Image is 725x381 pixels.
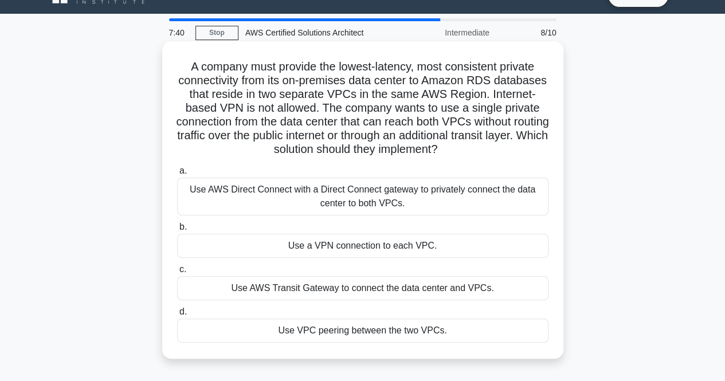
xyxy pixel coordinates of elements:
span: b. [179,222,187,231]
a: Stop [195,26,238,40]
div: AWS Certified Solutions Architect [238,21,396,44]
div: Use AWS Direct Connect with a Direct Connect gateway to privately connect the data center to both... [177,178,548,215]
div: Use VPC peering between the two VPCs. [177,319,548,343]
div: 8/10 [496,21,563,44]
h5: A company must provide the lowest-latency, most consistent private connectivity from its on-premi... [176,60,550,157]
div: Intermediate [396,21,496,44]
span: a. [179,166,187,175]
span: d. [179,307,187,316]
span: c. [179,264,186,274]
div: Use a VPN connection to each VPC. [177,234,548,258]
div: Use AWS Transit Gateway to connect the data center and VPCs. [177,276,548,300]
div: 7:40 [162,21,195,44]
